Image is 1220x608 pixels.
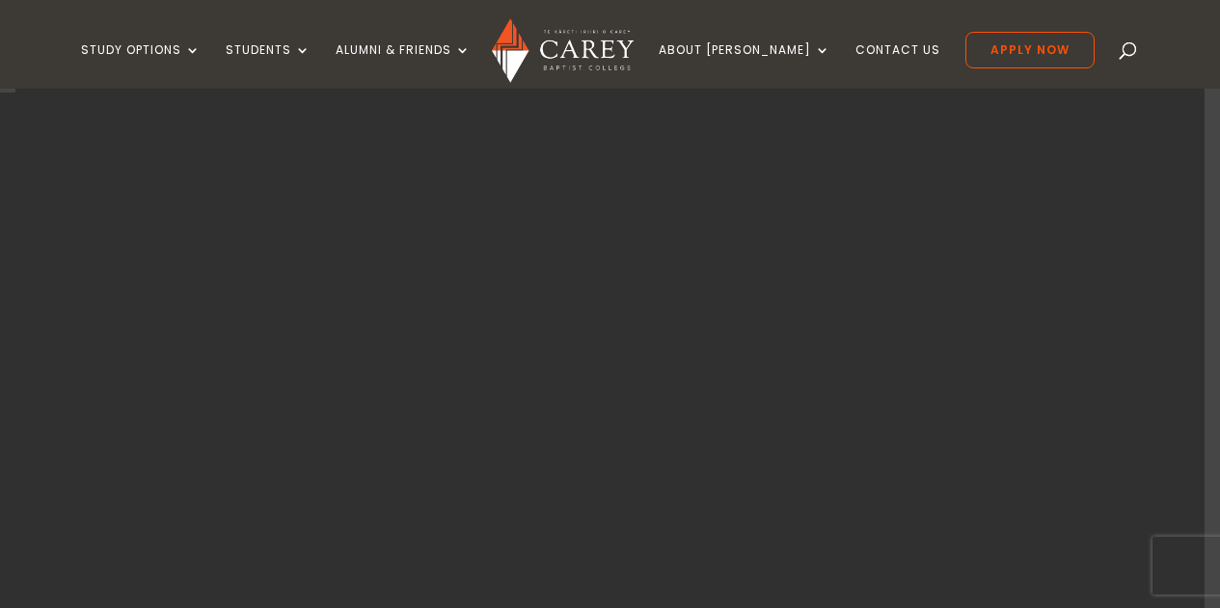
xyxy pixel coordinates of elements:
[336,43,471,89] a: Alumni & Friends
[81,43,201,89] a: Study Options
[492,18,634,83] img: Carey Baptist College
[226,43,311,89] a: Students
[965,32,1095,68] a: Apply Now
[659,43,830,89] a: About [PERSON_NAME]
[855,43,940,89] a: Contact Us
